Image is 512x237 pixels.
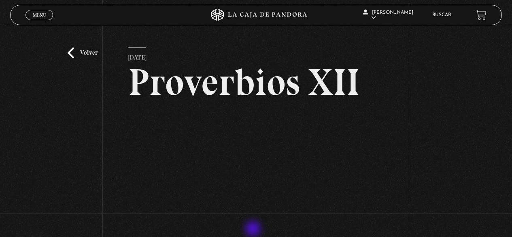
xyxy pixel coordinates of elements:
[363,10,413,20] span: [PERSON_NAME]
[476,9,487,20] a: View your shopping cart
[33,13,46,17] span: Menu
[68,47,98,58] a: Volver
[128,64,384,101] h2: Proverbios XII
[30,19,49,25] span: Cerrar
[128,47,146,64] p: [DATE]
[432,13,451,17] a: Buscar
